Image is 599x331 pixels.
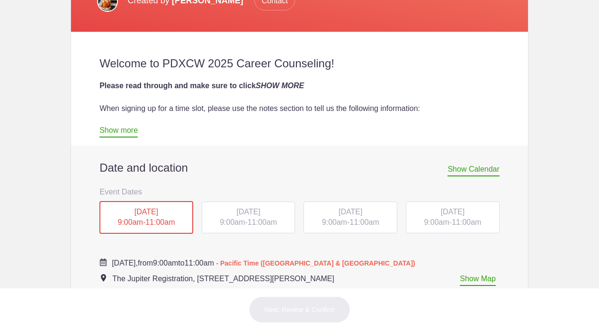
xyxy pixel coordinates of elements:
[452,218,481,226] span: 11:00am
[99,258,107,266] img: Cal purple
[248,218,277,226] span: 11:00am
[201,201,296,234] button: [DATE] 9:00am-11:00am
[99,56,500,71] h2: Welcome to PDXCW 2025 Career Counseling!
[112,259,415,267] span: from to
[99,161,500,175] h2: Date and location
[447,165,499,176] span: Show Calendar
[441,208,465,216] span: [DATE]
[304,202,397,234] div: -
[350,218,379,226] span: 11:00am
[406,202,500,234] div: -
[303,201,398,234] button: [DATE] 9:00am-11:00am
[118,218,143,226] span: 9:00am
[185,259,214,267] span: 11:00am
[145,218,175,226] span: 11:00am
[460,275,496,286] a: Show Map
[339,208,362,216] span: [DATE]
[99,201,193,234] div: -
[99,103,500,114] div: When signing up for a time slot, please use the notes section to tell us the following information:
[249,296,350,323] button: Next: Review & Confirm
[236,208,260,216] span: [DATE]
[99,201,194,235] button: [DATE] 9:00am-11:00am
[202,202,295,234] div: -
[424,218,449,226] span: 9:00am
[220,218,245,226] span: 9:00am
[405,201,500,234] button: [DATE] 9:00am-11:00am
[322,218,347,226] span: 9:00am
[99,184,500,199] h3: Event Dates
[101,274,106,282] img: Event location
[112,259,138,267] span: [DATE],
[99,126,138,138] a: Show more
[134,208,158,216] span: [DATE]
[112,275,334,283] span: The Jupiter Registration, [STREET_ADDRESS][PERSON_NAME]
[153,259,178,267] span: 9:00am
[99,82,304,90] strong: Please read through and make sure to click
[216,259,415,267] span: - Pacific Time ([GEOGRAPHIC_DATA] & [GEOGRAPHIC_DATA])
[256,82,304,90] em: SHOW MORE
